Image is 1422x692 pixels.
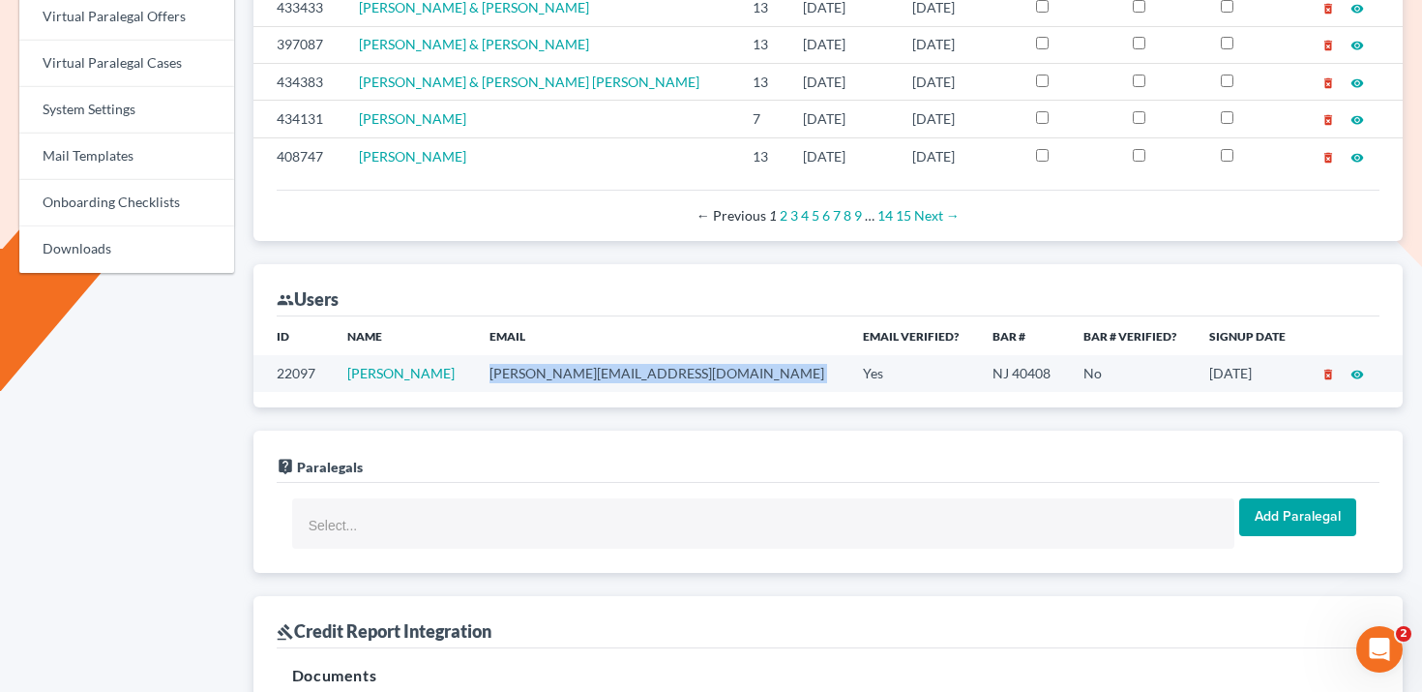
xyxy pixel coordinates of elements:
[897,26,1020,63] td: [DATE]
[737,26,787,63] td: 13
[790,207,798,224] a: Page 3
[977,355,1068,391] td: NJ 40408
[292,206,1364,226] div: Pagination
[1350,365,1364,381] a: visibility
[696,207,766,224] span: Previous page
[787,101,897,137] td: [DATE]
[253,101,343,137] td: 434131
[897,101,1020,137] td: [DATE]
[19,134,234,180] a: Mail Templates
[297,459,363,475] span: Paralegals
[769,207,777,224] em: Page 1
[1321,151,1335,165] i: delete_forever
[833,207,841,224] a: Page 7
[897,63,1020,100] td: [DATE]
[1321,113,1335,127] i: delete_forever
[1350,368,1364,381] i: visibility
[844,207,851,224] a: Page 8
[1350,151,1364,165] i: visibility
[1356,626,1403,673] iframe: Intercom live chat
[780,207,787,224] a: Page 2
[1321,39,1335,52] i: delete_forever
[277,619,491,643] div: Credit Report Integration
[1350,113,1364,127] i: visibility
[1350,39,1364,52] i: visibility
[1350,74,1364,90] a: visibility
[277,291,294,309] i: group
[865,207,874,224] span: …
[359,36,589,52] a: [PERSON_NAME] & [PERSON_NAME]
[253,316,333,355] th: ID
[19,87,234,134] a: System Settings
[1350,76,1364,90] i: visibility
[347,365,455,381] a: [PERSON_NAME]
[897,137,1020,174] td: [DATE]
[914,207,960,224] a: Next page
[1396,626,1411,642] span: 2
[19,41,234,87] a: Virtual Paralegal Cases
[359,110,466,127] a: [PERSON_NAME]
[787,63,897,100] td: [DATE]
[847,316,977,355] th: Email Verified?
[1194,355,1303,391] td: [DATE]
[277,623,294,641] i: gavel
[737,137,787,174] td: 13
[19,180,234,226] a: Onboarding Checklists
[359,74,699,90] a: [PERSON_NAME] & [PERSON_NAME] [PERSON_NAME]
[847,355,977,391] td: Yes
[737,101,787,137] td: 7
[1068,316,1195,355] th: Bar # Verified?
[359,148,466,165] a: [PERSON_NAME]
[1239,498,1356,537] input: Add Paralegal
[787,26,897,63] td: [DATE]
[332,316,473,355] th: Name
[474,316,847,355] th: Email
[253,26,343,63] td: 397087
[1321,74,1335,90] a: delete_forever
[822,207,830,224] a: Page 6
[812,207,819,224] a: Page 5
[1321,76,1335,90] i: delete_forever
[801,207,809,224] a: Page 4
[737,63,787,100] td: 13
[1194,316,1303,355] th: Signup Date
[253,355,333,391] td: 22097
[977,316,1068,355] th: Bar #
[19,226,234,273] a: Downloads
[896,207,911,224] a: Page 15
[787,137,897,174] td: [DATE]
[277,458,294,475] i: live_help
[1321,36,1335,52] a: delete_forever
[1350,36,1364,52] a: visibility
[474,355,847,391] td: [PERSON_NAME][EMAIL_ADDRESS][DOMAIN_NAME]
[1350,148,1364,165] a: visibility
[854,207,862,224] a: Page 9
[277,287,339,311] div: Users
[1321,2,1335,15] i: delete_forever
[1321,110,1335,127] a: delete_forever
[253,137,343,174] td: 408747
[1068,355,1195,391] td: No
[1350,110,1364,127] a: visibility
[877,207,893,224] a: Page 14
[1321,365,1335,381] a: delete_forever
[292,664,1364,687] h5: Documents
[1350,2,1364,15] i: visibility
[1321,368,1335,381] i: delete_forever
[253,63,343,100] td: 434383
[1321,148,1335,165] a: delete_forever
